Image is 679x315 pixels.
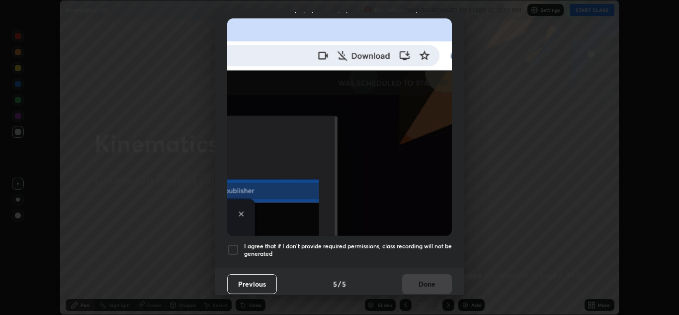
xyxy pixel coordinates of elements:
img: downloads-permission-blocked.gif [227,18,452,236]
h5: I agree that if I don't provide required permissions, class recording will not be generated [244,242,452,258]
h4: / [338,279,341,289]
h4: 5 [333,279,337,289]
button: Previous [227,274,277,294]
h4: 5 [342,279,346,289]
